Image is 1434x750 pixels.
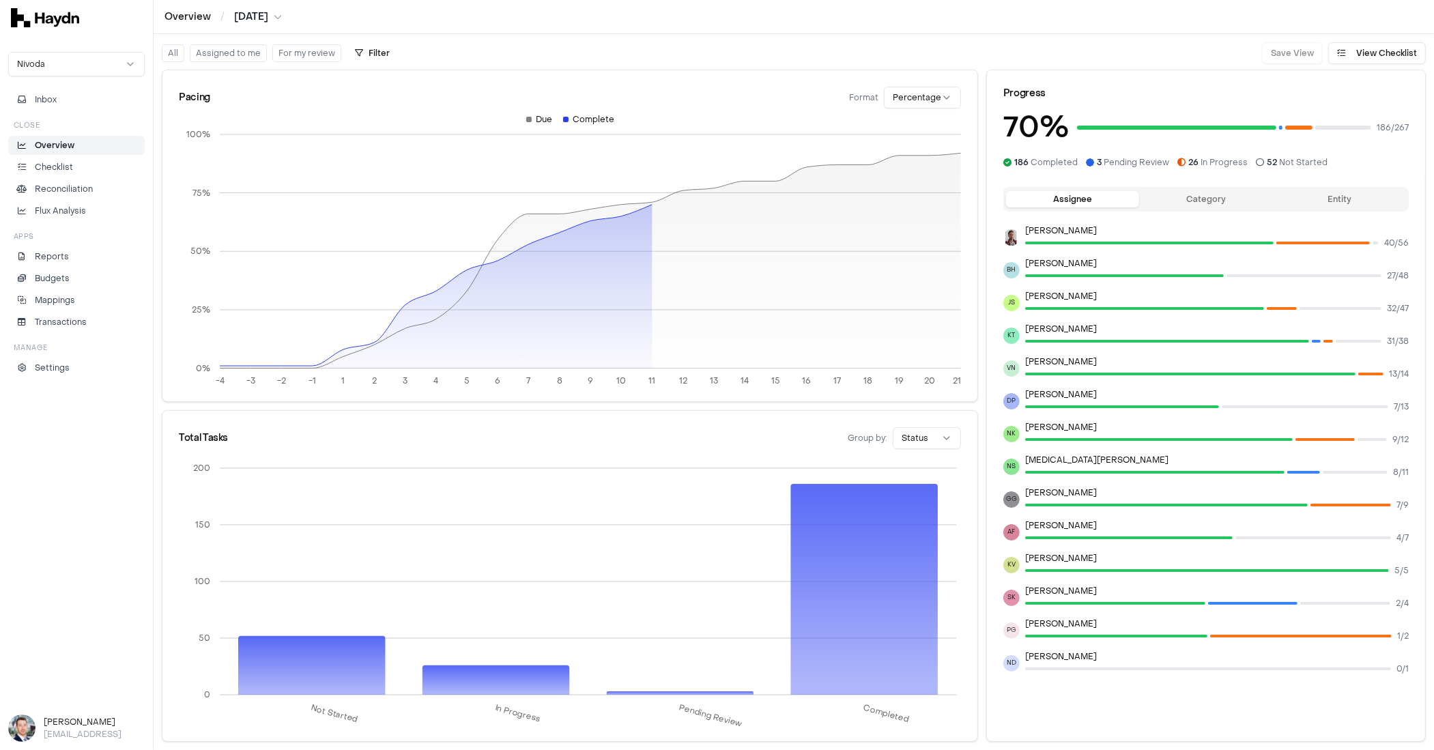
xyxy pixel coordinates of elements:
tspan: 25% [192,304,210,315]
span: AF [1003,524,1020,540]
tspan: 17 [833,375,841,386]
tspan: 0% [196,363,210,374]
span: 2 / 4 [1396,598,1409,609]
tspan: 8 [557,375,562,386]
span: SK [1003,590,1020,606]
span: Inbox [35,93,57,106]
a: Reports [8,247,145,266]
span: 7 / 9 [1396,500,1409,510]
tspan: 100% [186,129,210,140]
tspan: 13 [710,375,718,386]
tspan: 100 [195,576,210,587]
tspan: -3 [246,375,255,386]
tspan: -1 [309,375,316,386]
p: [PERSON_NAME] [1025,258,1409,269]
p: [PERSON_NAME] [1025,586,1409,596]
tspan: 2 [372,375,377,386]
tspan: 150 [195,519,210,530]
p: Mappings [35,294,75,306]
button: Inbox [8,90,145,109]
a: Flux Analysis [8,201,145,220]
a: Transactions [8,313,145,332]
span: GG [1003,491,1020,508]
p: [PERSON_NAME] [1025,389,1409,400]
span: NS [1003,459,1020,475]
span: In Progress [1188,157,1248,168]
tspan: 9 [588,375,593,386]
tspan: Completed [863,702,911,725]
span: 8 / 11 [1393,467,1409,478]
span: 31 / 38 [1387,336,1409,347]
div: Due [526,114,552,125]
p: [PERSON_NAME] [1025,291,1409,302]
span: 4 / 7 [1396,532,1409,543]
button: All [162,44,184,62]
a: Overview [164,10,211,24]
div: Progress [1003,87,1409,100]
tspan: 75% [192,188,210,199]
p: [PERSON_NAME] [1025,553,1409,564]
tspan: In Progress [494,702,543,725]
h3: 70 % [1003,106,1069,149]
span: 0 / 1 [1396,663,1409,674]
p: [PERSON_NAME] [1025,225,1409,236]
span: 186 / 267 [1377,122,1409,133]
p: Overview [35,139,74,152]
tspan: 4 [433,375,438,386]
tspan: 200 [193,463,210,474]
h3: [PERSON_NAME] [44,716,145,728]
tspan: 21 [953,375,961,386]
img: svg+xml,%3c [11,8,79,27]
img: Ole Heine [8,715,35,742]
div: Total Tasks [179,431,228,445]
p: [EMAIL_ADDRESS] [44,728,145,740]
button: For my review [272,44,341,62]
a: Reconciliation [8,179,145,199]
span: 32 / 47 [1387,303,1409,314]
h3: Apps [14,231,34,242]
tspan: 18 [864,375,873,386]
tspan: 1 [342,375,345,386]
tspan: 19 [895,375,904,386]
h3: Manage [14,343,48,353]
tspan: Pending Review [678,702,744,730]
p: [PERSON_NAME] [1025,520,1409,531]
a: Overview [8,136,145,155]
p: Settings [35,362,70,374]
span: PG [1003,622,1020,639]
tspan: 5 [464,375,470,386]
nav: breadcrumb [164,10,282,24]
p: Reconciliation [35,183,93,195]
span: 186 [1014,157,1029,168]
tspan: 10 [616,375,626,386]
div: Complete [563,114,614,125]
tspan: 50% [190,246,210,257]
span: KV [1003,557,1020,573]
span: Not Started [1267,157,1328,168]
span: VN [1003,360,1020,377]
tspan: 11 [648,375,655,386]
tspan: -2 [277,375,286,386]
p: [PERSON_NAME] [1025,651,1409,662]
a: Budgets [8,269,145,288]
button: Filter [347,42,398,64]
span: DP [1003,393,1020,409]
a: Settings [8,358,145,377]
span: 27 / 48 [1387,270,1409,281]
button: Assignee [1006,191,1139,207]
tspan: 20 [925,375,936,386]
p: [MEDICAL_DATA][PERSON_NAME] [1025,455,1409,465]
tspan: 0 [204,689,210,700]
span: Completed [1014,157,1078,168]
p: Transactions [35,316,87,328]
span: NK [1003,426,1020,442]
span: 5 / 5 [1394,565,1409,576]
tspan: Not Started [310,702,360,725]
span: Group by: [848,433,887,444]
button: [DATE] [234,10,282,24]
tspan: 7 [526,375,530,386]
tspan: 50 [199,633,210,644]
tspan: 15 [771,375,780,386]
a: Mappings [8,291,145,310]
p: [PERSON_NAME] [1025,323,1409,334]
